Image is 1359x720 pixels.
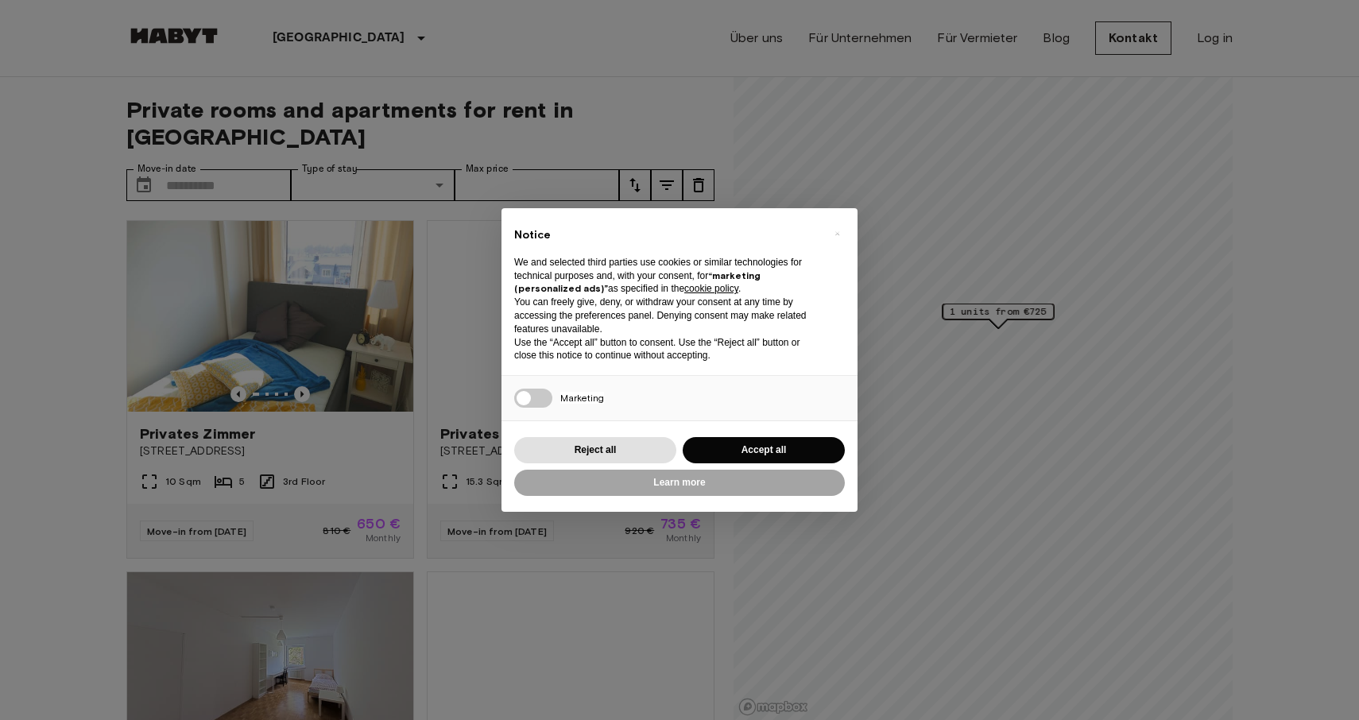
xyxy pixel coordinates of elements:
[834,224,840,243] span: ×
[514,227,819,243] h2: Notice
[560,392,604,404] span: Marketing
[514,437,676,463] button: Reject all
[684,283,738,294] a: cookie policy
[514,336,819,363] p: Use the “Accept all” button to consent. Use the “Reject all” button or close this notice to conti...
[824,221,850,246] button: Close this notice
[514,256,819,296] p: We and selected third parties use cookies or similar technologies for technical purposes and, wit...
[514,296,819,335] p: You can freely give, deny, or withdraw your consent at any time by accessing the preferences pane...
[514,470,845,496] button: Learn more
[514,269,761,295] strong: “marketing (personalized ads)”
[683,437,845,463] button: Accept all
